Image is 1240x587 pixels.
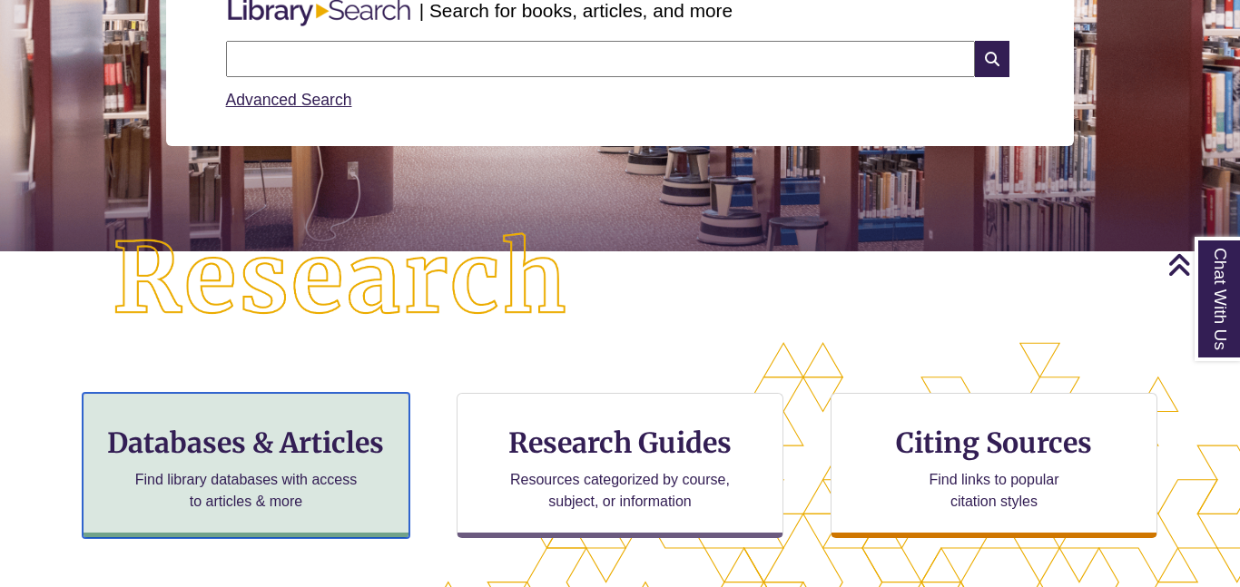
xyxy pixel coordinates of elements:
i: Search [975,41,1009,77]
h3: Databases & Articles [98,426,394,460]
h3: Research Guides [472,426,768,460]
a: Research Guides Resources categorized by course, subject, or information [457,393,783,538]
h3: Citing Sources [883,426,1105,460]
p: Find library databases with access to articles & more [128,469,365,513]
a: Citing Sources Find links to popular citation styles [831,393,1157,538]
img: Research [62,182,620,377]
a: Back to Top [1167,252,1235,277]
a: Databases & Articles Find library databases with access to articles & more [83,393,409,538]
a: Advanced Search [226,91,352,109]
p: Find links to popular citation styles [906,469,1083,513]
p: Resources categorized by course, subject, or information [502,469,739,513]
